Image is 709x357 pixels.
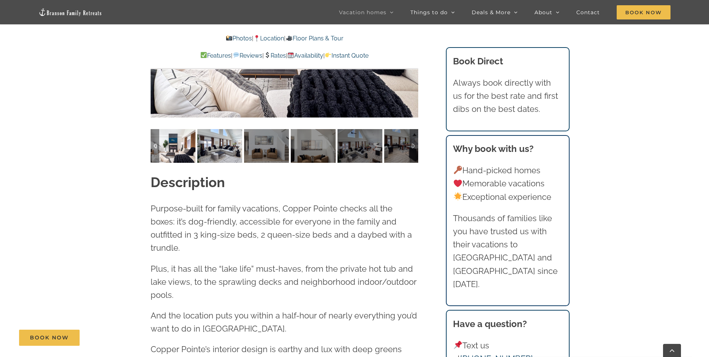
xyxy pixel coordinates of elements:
p: And the location puts you within a half-hour of nearly everything you’d want to do in [GEOGRAPHIC... [151,309,418,335]
img: Copper-Pointe-at-Table-Rock-Lake-1014-2-scaled.jpg-nggid042802-ngg0dyn-120x90-00f0w010c011r110f11... [197,129,242,163]
a: Floor Plans & Tour [286,35,343,42]
img: 💬 [233,52,239,58]
span: Vacation homes [339,10,386,15]
a: Availability [287,52,323,59]
img: Copper-Pointe-at-Table-Rock-Lake-1007-2-scaled.jpg-nggid042796-ngg0dyn-120x90-00f0w010c011r110f11... [384,129,429,163]
a: Photos [226,35,252,42]
p: Thousands of families like you have trusted us with their vacations to [GEOGRAPHIC_DATA] and [GEO... [453,212,562,291]
a: Rates [264,52,286,59]
img: Branson Family Retreats Logo [38,8,102,16]
img: Copper-Pointe-at-Table-Rock-Lake-1017-2-scaled.jpg-nggid042804-ngg0dyn-120x90-00f0w010c011r110f11... [244,129,289,163]
p: Always book directly with us for the best rate and first dibs on the best dates. [453,76,562,116]
a: Location [253,35,284,42]
a: Book Now [19,330,80,346]
a: Features [200,52,231,59]
img: 🎥 [286,35,292,41]
img: Copper-Pointe-at-Table-Rock-Lake-3020-Edit-scaled.jpg-nggid042921-ngg0dyn-120x90-00f0w010c011r110... [151,129,195,163]
img: 👉 [325,52,331,58]
p: Purpose-built for family vacations, Copper Pointe checks all the boxes: it’s dog-friendly, access... [151,202,418,255]
img: 💲 [264,52,270,58]
img: 📆 [288,52,294,58]
img: 🔑 [454,166,462,174]
b: Book Direct [453,56,503,67]
span: Book Now [617,5,671,19]
img: Copper-Pointe-at-Table-Rock-Lake-1050-scaled.jpg-nggid042833-ngg0dyn-120x90-00f0w010c011r110f110r... [337,129,382,163]
p: | | | | [151,51,418,61]
img: 📍 [254,35,260,41]
span: Deals & More [472,10,511,15]
a: Reviews [232,52,262,59]
strong: Description [151,174,225,190]
img: ❤️ [454,179,462,187]
span: Book Now [30,335,69,341]
span: About [534,10,552,15]
h3: Why book with us? [453,142,562,156]
img: 📸 [226,35,232,41]
p: Hand-picked homes Memorable vacations Exceptional experience [453,164,562,204]
a: Instant Quote [325,52,369,59]
img: 🌟 [454,192,462,201]
p: | | [151,34,418,43]
span: Things to do [410,10,448,15]
img: ✅ [201,52,207,58]
p: Plus, it has all the “lake life” must-haves, from the private hot tub and lake views, to the spra... [151,262,418,302]
img: Copper-Pointe-at-Table-Rock-Lake-3021-scaled.jpg-nggid042918-ngg0dyn-120x90-00f0w010c011r110f110r... [291,129,336,163]
span: Contact [576,10,600,15]
strong: Have a question? [453,318,527,329]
